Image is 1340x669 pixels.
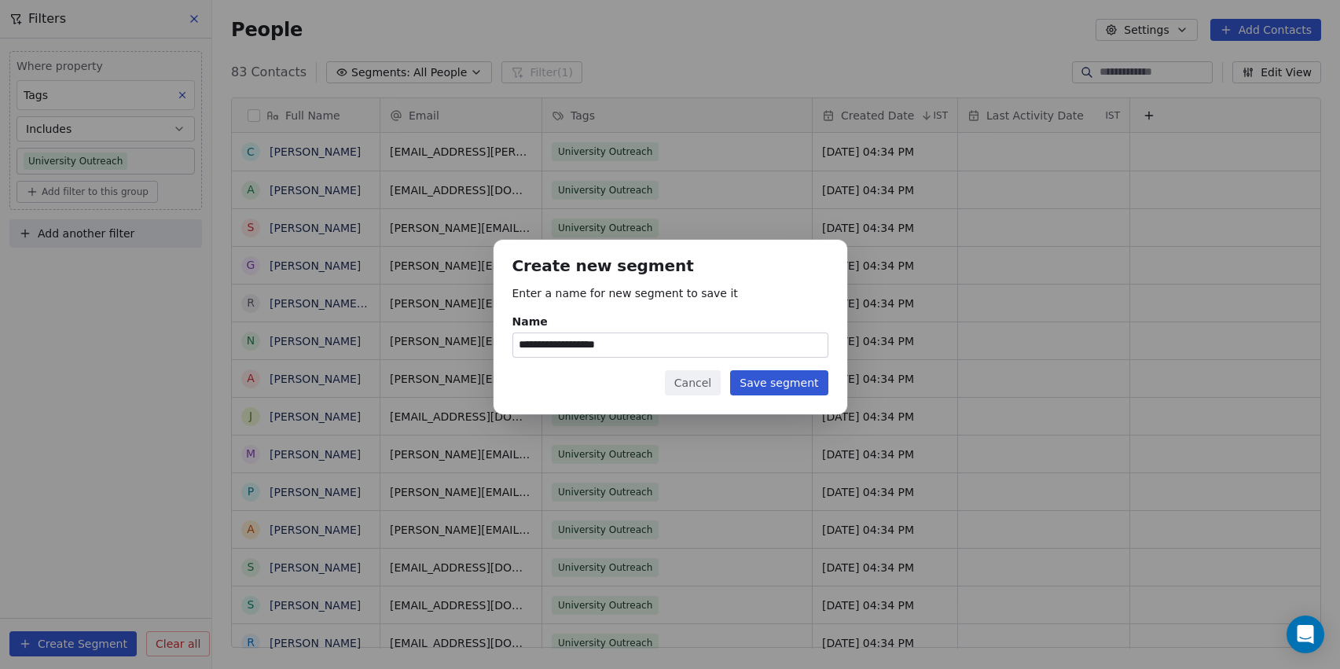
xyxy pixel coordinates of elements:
p: Enter a name for new segment to save it [512,285,828,301]
div: Name [512,314,828,329]
button: Save segment [730,370,828,395]
input: Name [513,333,828,357]
button: Cancel [665,370,721,395]
h1: Create new segment [512,259,828,275]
